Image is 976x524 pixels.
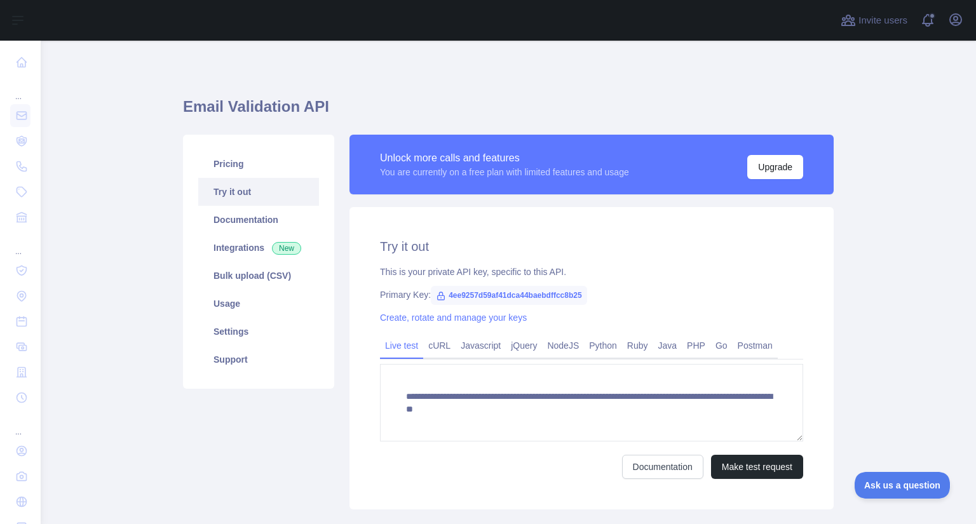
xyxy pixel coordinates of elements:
[198,346,319,373] a: Support
[838,10,910,30] button: Invite users
[183,97,834,127] h1: Email Validation API
[10,231,30,257] div: ...
[198,234,319,262] a: Integrations New
[380,265,803,278] div: This is your private API key, specific to this API.
[622,335,653,356] a: Ruby
[198,206,319,234] a: Documentation
[584,335,622,356] a: Python
[431,286,586,305] span: 4ee9257d59af41dca44baebdffcc8b25
[747,155,803,179] button: Upgrade
[10,76,30,102] div: ...
[380,312,527,323] a: Create, rotate and manage your keys
[622,455,703,479] a: Documentation
[380,151,629,166] div: Unlock more calls and features
[711,455,803,479] button: Make test request
[380,335,423,356] a: Live test
[198,178,319,206] a: Try it out
[858,13,907,28] span: Invite users
[653,335,682,356] a: Java
[198,318,319,346] a: Settings
[198,290,319,318] a: Usage
[506,335,542,356] a: jQuery
[682,335,710,356] a: PHP
[198,150,319,178] a: Pricing
[710,335,733,356] a: Go
[272,242,301,255] span: New
[198,262,319,290] a: Bulk upload (CSV)
[10,412,30,437] div: ...
[733,335,778,356] a: Postman
[456,335,506,356] a: Javascript
[855,472,951,499] iframe: Toggle Customer Support
[380,238,803,255] h2: Try it out
[380,166,629,178] div: You are currently on a free plan with limited features and usage
[380,288,803,301] div: Primary Key:
[542,335,584,356] a: NodeJS
[423,335,456,356] a: cURL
